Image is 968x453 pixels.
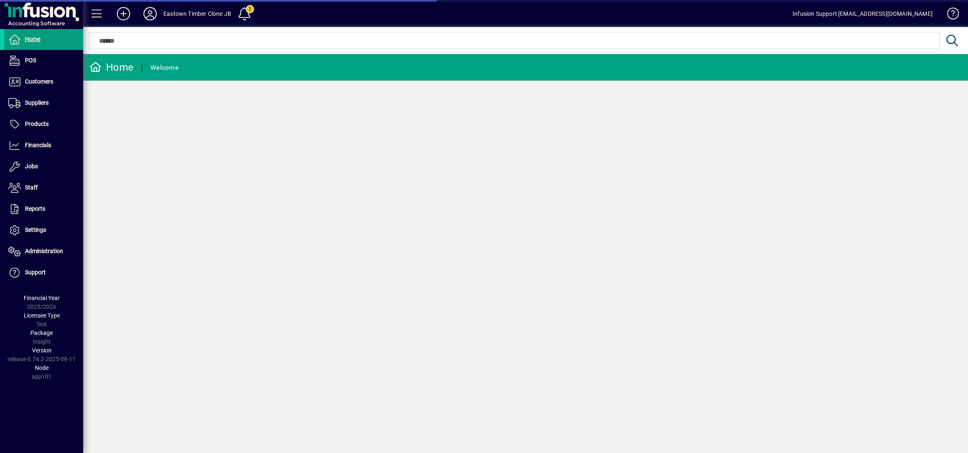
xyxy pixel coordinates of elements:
[25,57,36,64] span: POS
[4,199,83,219] a: Reports
[25,269,46,276] span: Support
[25,121,49,127] span: Products
[4,114,83,135] a: Products
[4,220,83,241] a: Settings
[151,61,178,74] div: Welcome
[32,347,52,354] span: Version
[25,142,51,148] span: Financials
[24,295,60,301] span: Financial Year
[4,177,83,198] a: Staff
[110,6,137,21] button: Add
[4,135,83,156] a: Financials
[4,156,83,177] a: Jobs
[941,2,958,29] a: Knowledge Base
[25,163,38,170] span: Jobs
[25,99,49,106] span: Suppliers
[25,184,38,191] span: Staff
[25,248,63,254] span: Administration
[25,36,40,42] span: Home
[4,71,83,92] a: Customers
[30,330,53,336] span: Package
[25,78,53,85] span: Customers
[25,205,45,212] span: Reports
[89,61,133,74] div: Home
[35,364,49,371] span: Node
[137,6,163,21] button: Profile
[4,50,83,71] a: POS
[793,7,933,20] div: Infusion Support [EMAIL_ADDRESS][DOMAIN_NAME]
[163,7,231,20] div: Eastown Timber Clone JB
[24,312,60,319] span: Licensee Type
[4,262,83,283] a: Support
[4,241,83,262] a: Administration
[4,93,83,113] a: Suppliers
[25,226,46,233] span: Settings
